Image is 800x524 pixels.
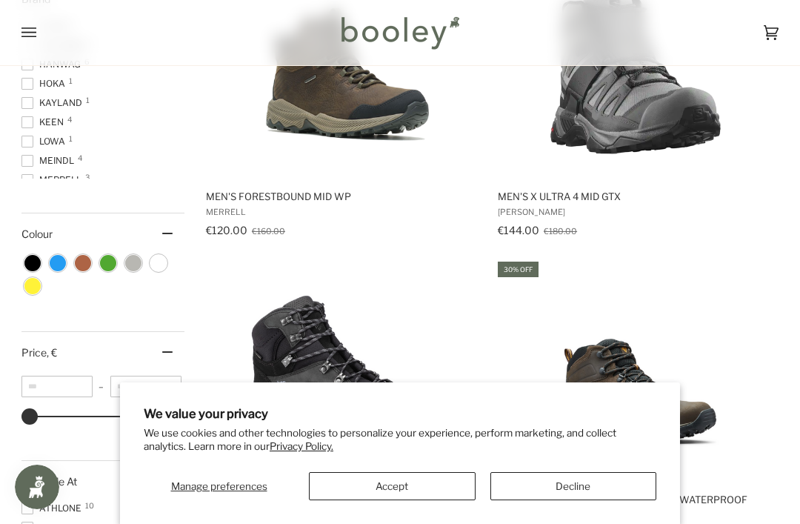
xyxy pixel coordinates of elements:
[144,472,294,500] button: Manage preferences
[85,173,90,181] span: 3
[24,255,41,271] span: Colour: Black
[100,255,116,271] span: Colour: Green
[15,465,59,509] iframe: Button to open loyalty program pop-up
[206,207,481,217] span: Merrell
[21,173,86,187] span: Merrell
[125,255,141,271] span: Colour: Grey
[21,346,57,359] span: Price
[47,346,57,359] span: , €
[171,480,267,492] span: Manage preferences
[86,96,90,104] span: 1
[524,259,747,482] img: Columbia Men's Newton Ridge Plus II Waterproof Cordovan / Squash - Booley Galway
[93,381,110,392] span: –
[206,224,247,236] span: €120.00
[144,427,656,453] p: We use cookies and other technologies to personalize your experience, perform marketing, and coll...
[270,440,333,452] a: Privacy Policy.
[144,406,656,421] h2: We value your privacy
[24,278,41,294] span: Colour: Yellow
[69,77,73,84] span: 1
[309,472,476,500] button: Accept
[233,259,455,482] img: Hanwag Men's Banks GTX Black / Asphalt - Booley Galway
[252,226,285,236] span: €160.00
[206,190,481,203] span: Men's Forestbound Mid WP
[21,135,70,148] span: Lowa
[335,11,464,54] img: Booley
[85,502,94,509] span: 10
[498,207,773,217] span: [PERSON_NAME]
[544,226,577,236] span: €180.00
[21,502,86,515] span: Athlone
[21,228,64,240] span: Colour
[75,255,91,271] span: Colour: Brown
[69,135,73,142] span: 1
[21,116,68,129] span: Keen
[78,154,82,162] span: 4
[498,224,539,236] span: €144.00
[50,255,66,271] span: Colour: Blue
[21,77,70,90] span: Hoka
[498,262,539,277] div: 30% off
[67,116,72,123] span: 4
[498,190,773,203] span: Men's X Ultra 4 Mid GTX
[150,255,167,271] span: Colour: White
[490,472,657,500] button: Decline
[21,96,87,110] span: Kayland
[21,154,79,168] span: Meindl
